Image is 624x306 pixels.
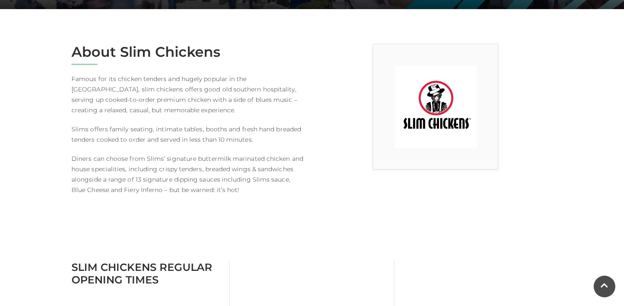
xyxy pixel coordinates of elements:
p: Slims offers family seating, intimate tables, booths and fresh hand breaded tenders cooked to ord... [71,124,305,145]
p: Diners can choose from Slims’ signature buttermilk marinated chicken and house specialities, incl... [71,153,305,195]
h3: Slim Chickens Regular Opening Times [71,261,223,286]
p: Famous for its chicken tenders and hugely popular in the [GEOGRAPHIC_DATA], slim chickens offers ... [71,74,305,115]
h2: About Slim Chickens [71,44,305,60]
